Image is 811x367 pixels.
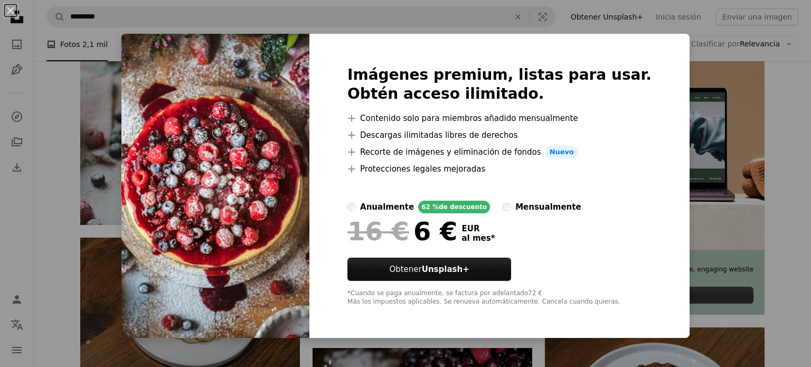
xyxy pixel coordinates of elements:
[347,218,457,245] div: 6 €
[360,201,414,213] div: anualmente
[461,233,495,243] span: al mes *
[347,146,652,158] li: Recorte de imágenes y eliminación de fondos
[515,201,581,213] div: mensualmente
[347,218,409,245] span: 16 €
[347,163,652,175] li: Protecciones legales mejoradas
[347,258,511,281] button: ObtenerUnsplash+
[347,203,356,211] input: anualmente62 %de descuento
[418,201,490,213] div: 62 % de descuento
[121,34,309,338] img: premium_photo-1726761726572-0684100b072a
[461,224,495,233] span: EUR
[347,65,652,103] h2: Imágenes premium, listas para usar. Obtén acceso ilimitado.
[347,289,652,306] div: *Cuando se paga anualmente, se factura por adelantado 72 € Más los impuestos aplicables. Se renue...
[503,203,511,211] input: mensualmente
[545,146,578,158] span: Nuevo
[347,129,652,142] li: Descargas ilimitadas libres de derechos
[422,265,469,274] strong: Unsplash+
[347,112,652,125] li: Contenido solo para miembros añadido mensualmente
